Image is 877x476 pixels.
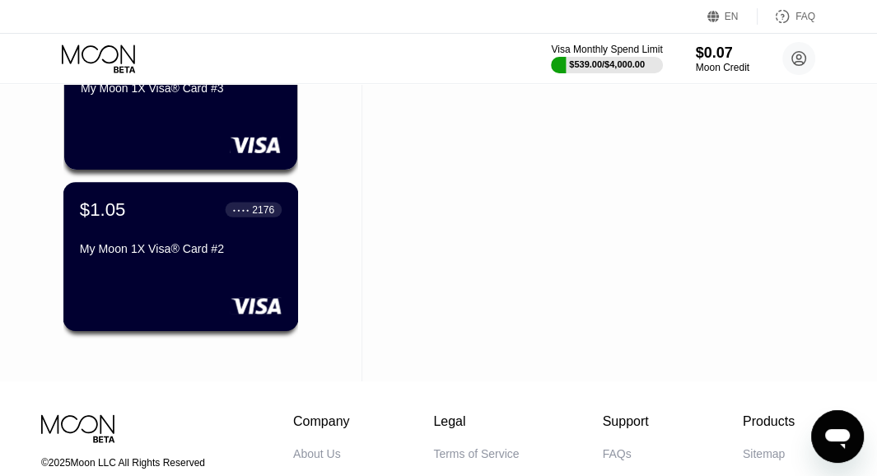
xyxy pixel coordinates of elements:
[795,11,815,22] div: FAQ
[758,8,815,25] div: FAQ
[64,22,297,170] div: $4.52● ● ● ●7850My Moon 1X Visa® Card #3
[551,44,662,55] div: Visa Monthly Spend Limit
[433,414,519,429] div: Legal
[569,59,645,69] div: $539.00 / $4,000.00
[551,44,662,73] div: Visa Monthly Spend Limit$539.00/$4,000.00
[293,447,341,460] div: About Us
[41,457,219,469] div: © 2025 Moon LLC All Rights Reserved
[603,447,632,460] div: FAQs
[433,447,519,460] div: Terms of Service
[743,447,785,460] div: Sitemap
[81,82,281,95] div: My Moon 1X Visa® Card #3
[64,183,297,330] div: $1.05● ● ● ●2176My Moon 1X Visa® Card #2
[696,44,749,73] div: $0.07Moon Credit
[233,207,250,212] div: ● ● ● ●
[252,203,274,215] div: 2176
[80,198,126,220] div: $1.05
[293,414,350,429] div: Company
[80,242,282,255] div: My Moon 1X Visa® Card #2
[696,62,749,73] div: Moon Credit
[603,414,660,429] div: Support
[811,410,864,463] iframe: Button to launch messaging window
[707,8,758,25] div: EN
[743,414,795,429] div: Products
[725,11,739,22] div: EN
[696,44,749,62] div: $0.07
